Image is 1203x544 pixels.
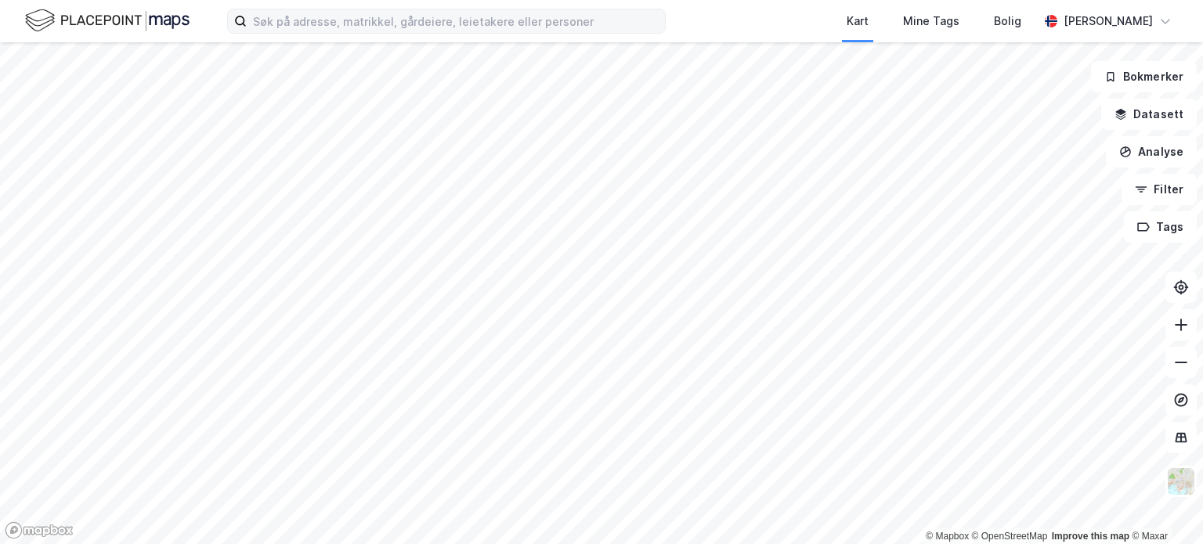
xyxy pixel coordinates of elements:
img: logo.f888ab2527a4732fd821a326f86c7f29.svg [25,7,190,34]
img: Z [1166,467,1196,496]
a: Improve this map [1052,531,1129,542]
a: Mapbox homepage [5,521,74,539]
button: Bokmerker [1091,61,1197,92]
div: Bolig [994,12,1021,31]
button: Analyse [1106,136,1197,168]
div: [PERSON_NAME] [1064,12,1153,31]
button: Tags [1124,211,1197,243]
button: Filter [1122,174,1197,205]
div: Kontrollprogram for chat [1125,469,1203,544]
input: Søk på adresse, matrikkel, gårdeiere, leietakere eller personer [247,9,665,33]
iframe: Chat Widget [1125,469,1203,544]
a: Mapbox [926,531,969,542]
a: OpenStreetMap [972,531,1048,542]
div: Kart [847,12,869,31]
button: Datasett [1101,99,1197,130]
div: Mine Tags [903,12,959,31]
